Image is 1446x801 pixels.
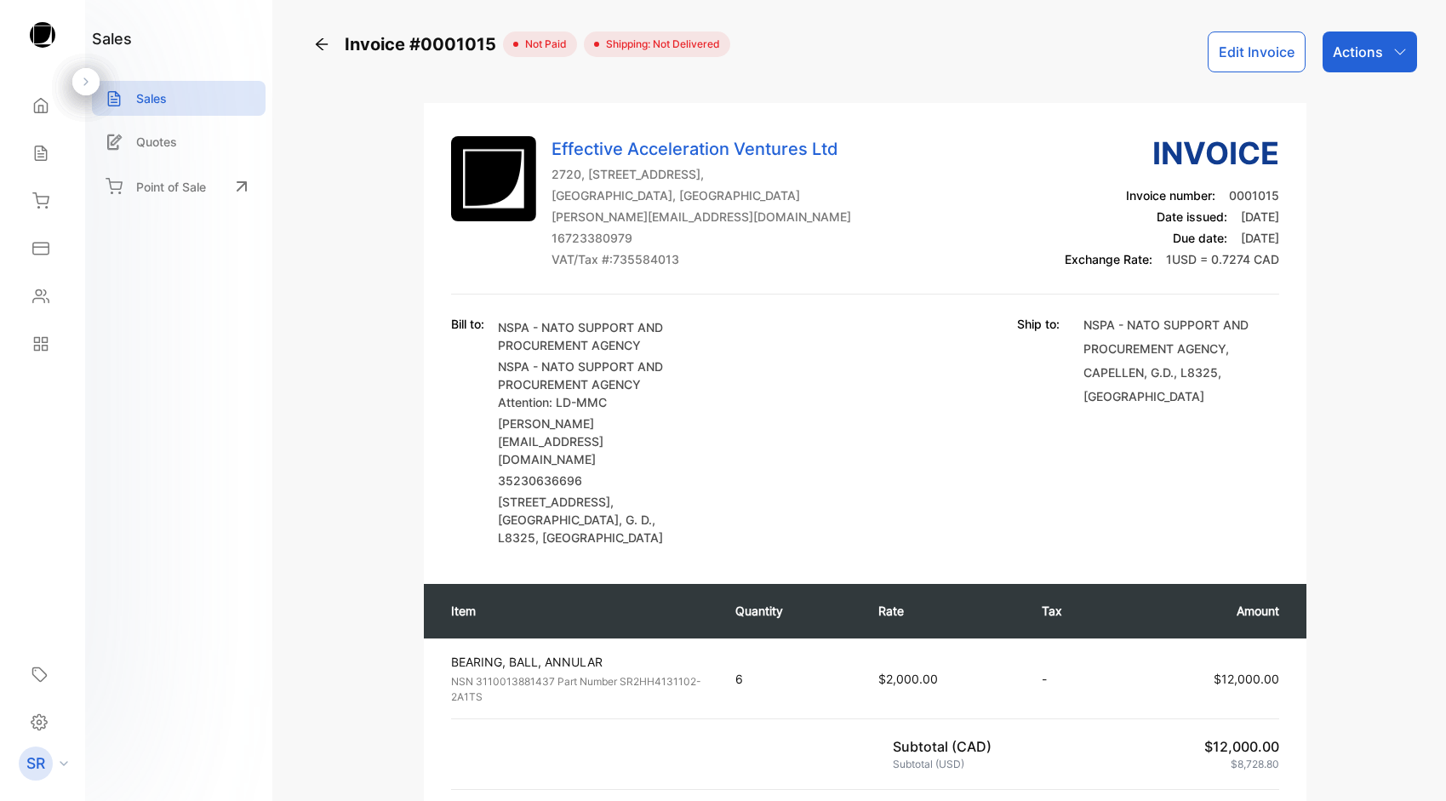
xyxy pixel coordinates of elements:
span: $12,000.00 [1204,738,1279,755]
p: NSPA - NATO SUPPORT AND PROCUREMENT AGENCY Attention: LD-MMC [498,358,694,411]
button: Edit Invoice [1208,31,1306,72]
p: Effective Acceleration Ventures Ltd [552,136,851,162]
p: Rate [878,602,1009,620]
p: NSPA - NATO SUPPORT AND PROCUREMENT AGENCY [498,318,694,354]
span: $8,728.80 [1231,758,1279,770]
span: Invoice #0001015 [345,31,503,57]
p: 2720, [STREET_ADDRESS], [552,165,851,183]
a: Point of Sale [92,168,266,205]
span: Due date: [1173,231,1227,245]
p: 35230636696 [498,472,694,489]
span: NSPA - NATO SUPPORT AND PROCUREMENT AGENCY [1083,318,1249,356]
span: , L8325 [1174,365,1218,380]
a: Sales [92,81,266,116]
span: Invoice number: [1126,188,1215,203]
span: Exchange Rate: [1065,252,1152,266]
p: Ship to: [1017,315,1060,333]
p: - [1042,670,1103,688]
p: [PERSON_NAME][EMAIL_ADDRESS][DOMAIN_NAME] [552,208,851,226]
span: [STREET_ADDRESS] [498,495,610,509]
h1: sales [92,27,132,50]
p: Amount [1137,602,1279,620]
p: VAT/Tax #: 735584013 [552,250,851,268]
p: Item [451,602,701,620]
p: SR [26,752,45,775]
span: , G.D. [1144,365,1174,380]
span: [DATE] [1241,231,1279,245]
p: 6 [735,670,844,688]
p: 16723380979 [552,229,851,247]
span: Shipping: Not Delivered [599,37,720,52]
button: Actions [1323,31,1417,72]
p: Quotes [136,133,177,151]
span: [DATE] [1241,209,1279,224]
a: Quotes [92,124,266,159]
span: , [GEOGRAPHIC_DATA] [535,530,663,545]
span: , G. D. [619,512,652,527]
h3: Invoice [1065,130,1279,176]
span: 1USD = 0.7274 CAD [1166,252,1279,266]
p: NSN 3110013881437 Part Number SR2HH4131102-2A1TS [451,674,705,705]
span: $12,000.00 [1214,672,1279,686]
p: Tax [1042,602,1103,620]
p: [PERSON_NAME][EMAIL_ADDRESS][DOMAIN_NAME] [498,415,694,468]
span: $2,000.00 [878,672,938,686]
p: Point of Sale [136,178,206,196]
iframe: LiveChat chat widget [1375,729,1446,801]
img: Company Logo [451,136,536,221]
p: BEARING, BALL, ANNULAR [451,653,705,671]
p: Subtotal (CAD) [893,736,998,757]
p: Subtotal (USD) [893,757,971,772]
img: logo [30,22,55,48]
p: [GEOGRAPHIC_DATA], [GEOGRAPHIC_DATA] [552,186,851,204]
span: not paid [518,37,567,52]
p: Actions [1333,42,1383,62]
span: 0001015 [1229,188,1279,203]
p: Sales [136,89,167,107]
span: Date issued: [1157,209,1227,224]
p: Quantity [735,602,844,620]
p: Bill to: [451,315,484,333]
